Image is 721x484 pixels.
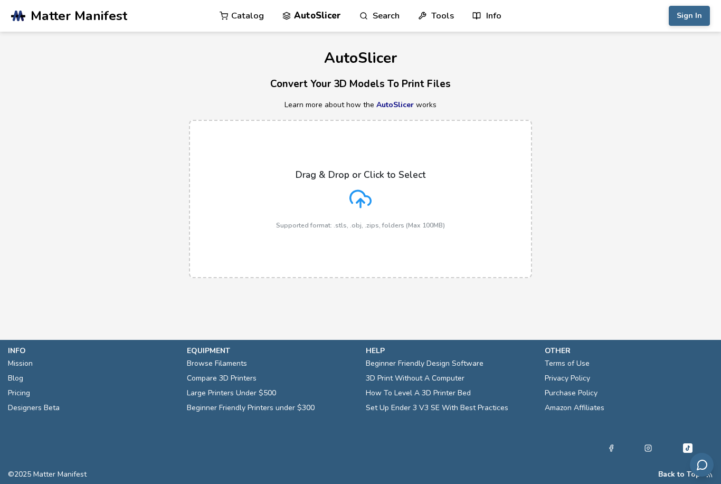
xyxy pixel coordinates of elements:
a: Privacy Policy [545,371,590,386]
a: Browse Filaments [187,356,247,371]
a: Facebook [608,442,615,454]
a: Tiktok [681,442,694,454]
span: © 2025 Matter Manifest [8,470,87,479]
a: Compare 3D Printers [187,371,257,386]
p: other [545,345,713,356]
a: Blog [8,371,23,386]
a: Large Printers Under $500 [187,386,276,401]
p: info [8,345,176,356]
a: Instagram [644,442,652,454]
a: RSS Feed [706,470,713,479]
span: Matter Manifest [31,8,127,23]
a: AutoSlicer [376,100,414,110]
button: Sign In [669,6,710,26]
button: Send feedback via email [690,453,714,477]
a: Pricing [8,386,30,401]
a: 3D Print Without A Computer [366,371,464,386]
p: help [366,345,534,356]
p: Drag & Drop or Click to Select [296,169,425,180]
button: Back to Top [658,470,700,479]
a: Designers Beta [8,401,60,415]
a: How To Level A 3D Printer Bed [366,386,471,401]
a: Amazon Affiliates [545,401,604,415]
a: Terms of Use [545,356,590,371]
a: Beginner Friendly Design Software [366,356,483,371]
p: equipment [187,345,355,356]
a: Set Up Ender 3 V3 SE With Best Practices [366,401,508,415]
a: Beginner Friendly Printers under $300 [187,401,315,415]
a: Mission [8,356,33,371]
a: Purchase Policy [545,386,597,401]
p: Supported format: .stls, .obj, .zips, folders (Max 100MB) [276,222,445,229]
